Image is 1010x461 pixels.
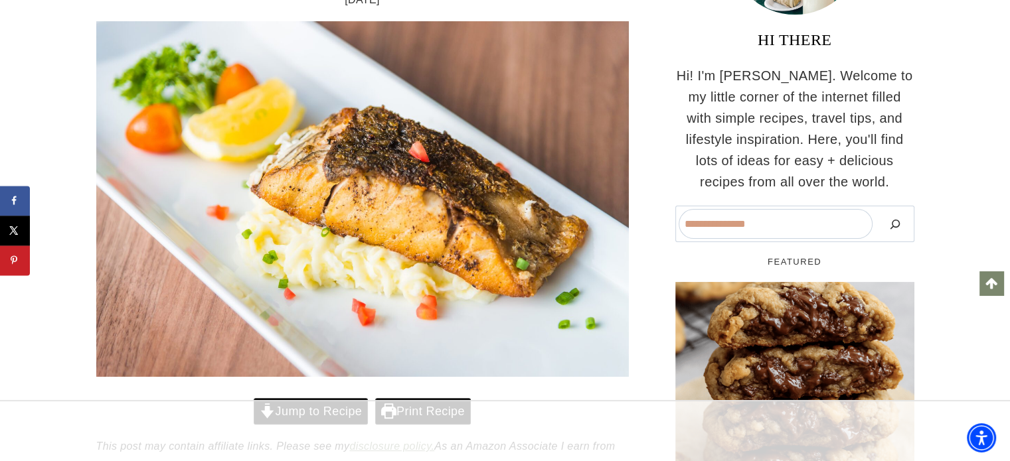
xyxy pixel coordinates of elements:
h5: FEATURED [675,255,914,269]
button: Search [879,209,911,239]
a: Scroll to top [979,271,1003,295]
a: Jump to Recipe [254,398,368,425]
div: Accessibility Menu [967,423,996,452]
h3: HI THERE [675,28,914,52]
a: Print Recipe [375,398,471,425]
p: Hi! I'm [PERSON_NAME]. Welcome to my little corner of the internet filled with simple recipes, tr... [675,65,914,192]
